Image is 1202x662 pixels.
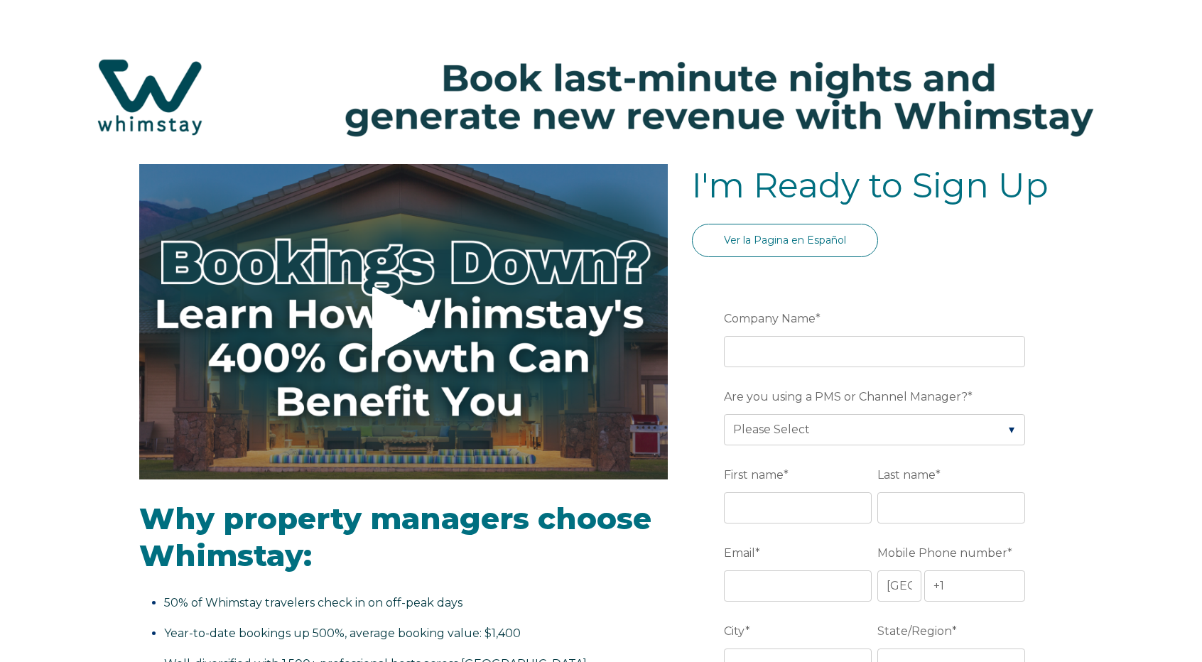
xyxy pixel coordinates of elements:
span: 50% of Whimstay travelers check in on off-peak days [164,596,462,609]
span: State/Region [877,620,952,642]
span: Last name [877,464,936,486]
span: Year-to-date bookings up 500%, average booking value: $1,400 [164,626,521,640]
span: First name [724,464,784,486]
img: Hubspot header for SSOB (4) [14,35,1188,159]
span: Are you using a PMS or Channel Manager? [724,386,968,408]
span: Email [724,542,755,564]
span: City [724,620,745,642]
span: I'm Ready to Sign Up [692,165,1049,206]
span: Mobile Phone number [877,542,1007,564]
span: Company Name [724,308,816,330]
a: Ver la Pagina en Español [692,224,878,257]
span: Why property managers choose Whimstay: [139,500,651,575]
